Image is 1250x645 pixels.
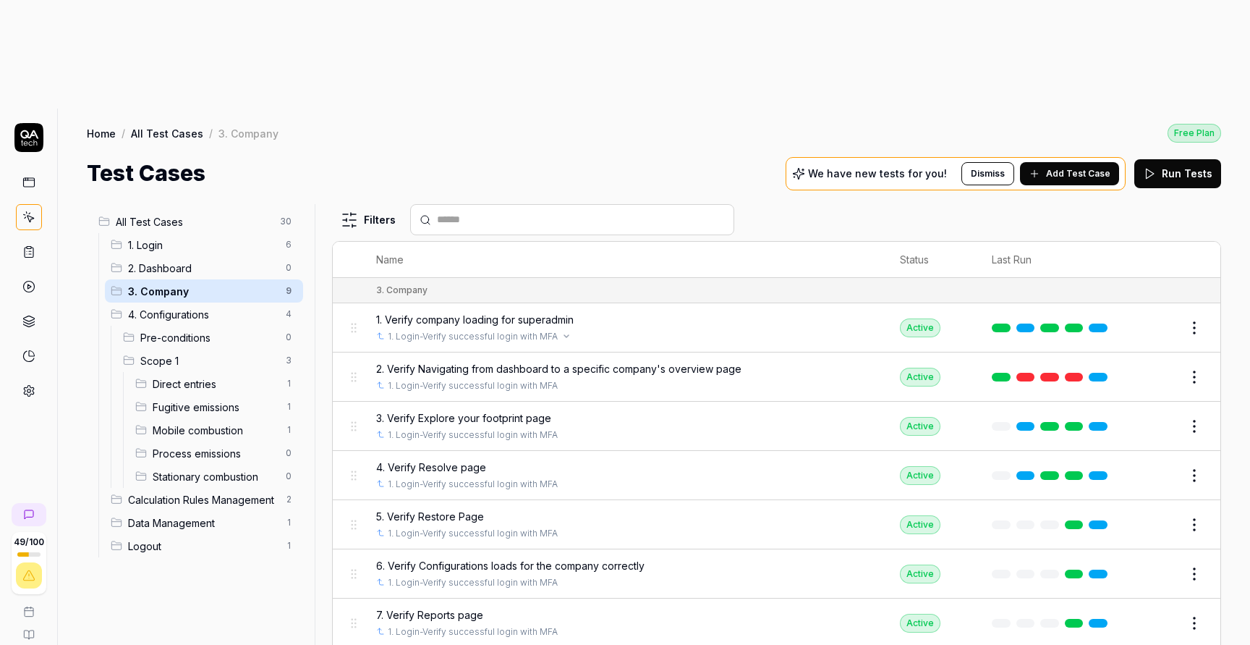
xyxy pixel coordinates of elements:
span: All Test Cases [116,214,271,229]
tr: 6. Verify Configurations loads for the company correctly1. Login-Verify successful login with MFA... [333,549,1220,599]
th: Last Run [977,242,1128,278]
span: 1 [280,537,297,555]
button: Dismiss [961,162,1014,185]
div: Drag to reorderStationary combustion0 [129,465,303,488]
a: 1. Login-Verify successful login with MFA [388,379,558,392]
span: Add Test Case [1046,167,1110,180]
span: 3 [280,352,297,369]
span: 0 [280,444,297,462]
span: 6. Verify Configurations loads for the company correctly [376,558,645,573]
div: Active [900,614,940,633]
tr: 5. Verify Restore Page1. Login-Verify successful login with MFAActive [333,500,1220,549]
span: Mobile combustion [153,423,277,438]
button: Add Test Case [1020,162,1119,185]
div: Drag to reorderPre-conditions0 [117,326,303,349]
span: Process emissions [153,446,277,461]
span: Scope 1 [140,353,277,368]
a: Documentation [6,617,51,641]
span: 1 [280,398,297,416]
div: Active [900,417,940,436]
span: 9 [280,282,297,300]
th: Status [885,242,977,278]
div: Drag to reorder4. Configurations4 [105,303,303,326]
p: We have new tests for you! [808,169,947,179]
tr: 2. Verify Navigating from dashboard to a specific company's overview page1. Login-Verify successf... [333,353,1220,402]
button: Run Tests [1134,159,1221,188]
span: Data Management [128,515,277,531]
th: Name [362,242,885,278]
a: 1. Login-Verify successful login with MFA [388,625,558,638]
span: Pre-conditions [140,330,277,345]
span: 1. Login [128,237,277,253]
a: Book a call with us [6,594,51,617]
div: Drag to reorderDirect entries1 [129,372,303,395]
span: 3. Company [128,284,277,299]
a: Home [87,126,116,140]
div: Drag to reorder2. Dashboard0 [105,256,303,279]
span: 30 [274,213,297,230]
span: 1 [280,421,297,439]
span: 0 [280,468,297,485]
span: 49 / 100 [14,538,44,547]
button: Filters [332,206,404,235]
a: All Test Cases [131,126,203,140]
a: New conversation [12,503,46,526]
a: 1. Login-Verify successful login with MFA [388,478,558,491]
span: 0 [280,259,297,277]
span: 5. Verify Restore Page [376,509,484,524]
span: Fugitive emissions [153,400,277,415]
div: Drag to reorderFugitive emissions1 [129,395,303,418]
span: 4. Verify Resolve page [376,460,486,475]
span: 2 [280,491,297,508]
tr: 1. Verify company loading for superadmin1. Login-Verify successful login with MFAOpen selectorActive [333,303,1220,353]
span: 0 [280,329,297,346]
span: 3. Verify Explore your footprint page [376,410,551,426]
a: 1. Login-Verify successful login with MFA [388,576,558,589]
button: Free Plan [1168,123,1221,143]
div: Active [900,515,940,534]
span: 2. Verify Navigating from dashboard to a specific company's overview page [376,361,741,376]
tr: 3. Verify Explore your footprint page1. Login-Verify successful login with MFAActive [333,402,1220,451]
div: Active [900,466,940,485]
a: 1. Login-Verify successful login with MFA [388,429,558,442]
span: 1 [280,375,297,392]
div: Drag to reorderData Management1 [105,511,303,534]
div: Active [900,368,940,387]
div: Active [900,565,940,583]
div: Drag to reorder3. Company9 [105,279,303,303]
div: Free Plan [1168,124,1221,143]
div: Drag to reorderMobile combustion1 [129,418,303,442]
tr: 4. Verify Resolve page1. Login-Verify successful login with MFAActive [333,451,1220,500]
div: Drag to reorderProcess emissions0 [129,442,303,465]
div: / [122,126,125,140]
span: 7. Verify Reports page [376,607,483,623]
div: Active [900,319,940,337]
div: Drag to reorder1. Login6 [105,233,303,256]
div: Drag to reorderLogout1 [105,534,303,557]
span: Logout [128,539,277,554]
div: 3. Company [376,284,428,297]
div: / [209,126,213,140]
span: 2. Dashboard [128,261,277,276]
div: Drag to reorderCalculation Rules Management2 [105,488,303,511]
span: 6 [280,236,297,253]
span: Calculation Rules Management [128,492,277,507]
h1: Test Cases [87,157,205,190]
a: 1. Login-Verify successful login with MFA [388,527,558,540]
span: Stationary combustion [153,469,277,484]
button: Open selector [561,331,572,342]
div: Drag to reorderScope 13 [117,349,303,372]
span: 1 [280,514,297,531]
span: 1. Verify company loading for superadmin [376,312,574,327]
div: 3. Company [218,126,279,140]
span: 4 [280,305,297,323]
span: 4. Configurations [128,307,277,322]
a: 1. Login-Verify successful login with MFA [388,330,558,343]
span: Direct entries [153,376,277,392]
